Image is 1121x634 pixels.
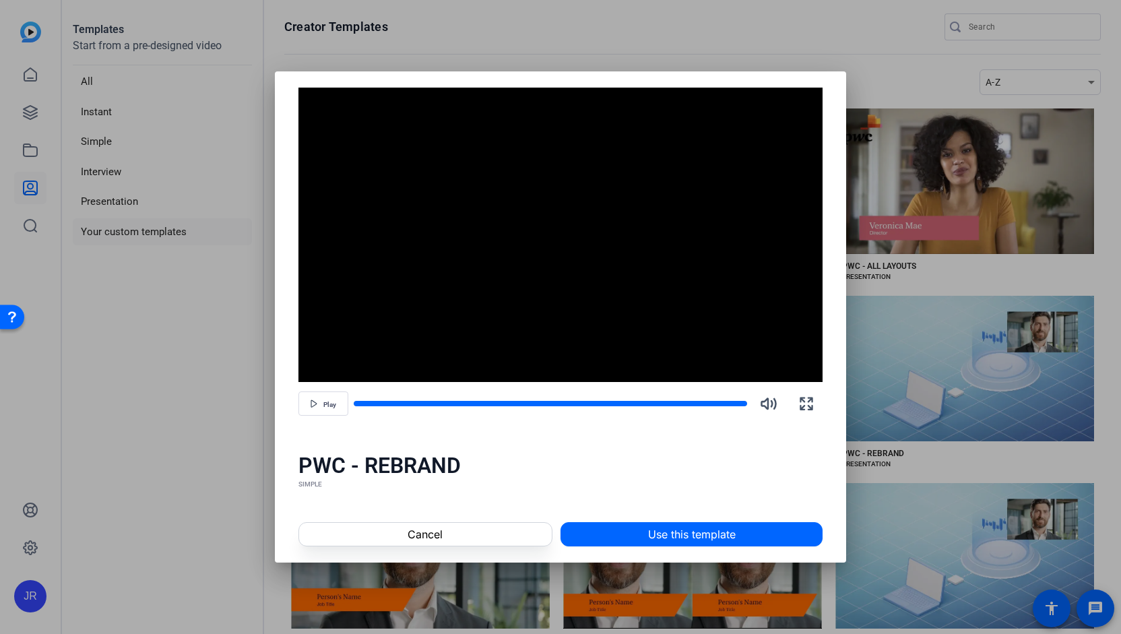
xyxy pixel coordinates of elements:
button: Play [298,391,348,416]
button: Fullscreen [790,387,823,420]
div: Video Player [298,88,823,383]
button: Mute [752,387,785,420]
span: Use this template [648,526,736,542]
button: Cancel [298,522,552,546]
button: Use this template [560,522,823,546]
div: SIMPLE [298,479,823,490]
span: Play [323,401,336,409]
div: PWC - REBRAND [298,452,823,479]
span: Cancel [408,526,443,542]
